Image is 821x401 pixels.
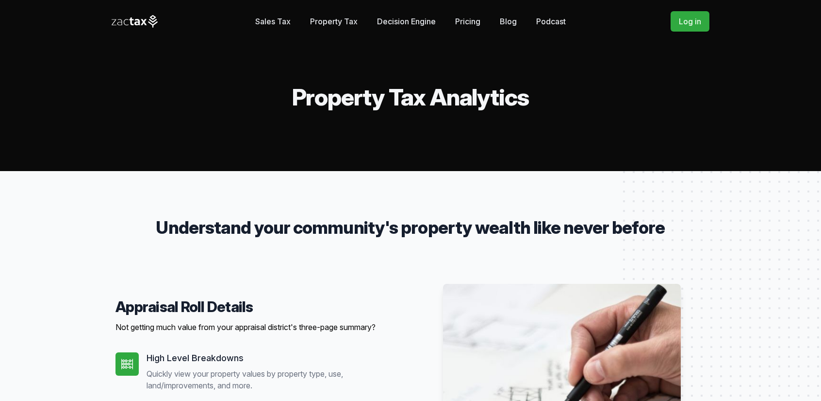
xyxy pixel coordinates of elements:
[500,12,517,31] a: Blog
[455,12,480,31] a: Pricing
[147,218,674,237] p: Understand your community's property wealth like never before
[255,12,291,31] a: Sales Tax
[115,298,403,315] h4: Appraisal Roll Details
[536,12,566,31] a: Podcast
[377,12,436,31] a: Decision Engine
[671,11,709,32] a: Log in
[115,321,403,333] p: Not getting much value from your appraisal district's three-page summary?
[147,352,403,364] h5: High Level Breakdowns
[112,86,709,109] h2: Property Tax Analytics
[310,12,358,31] a: Property Tax
[147,368,403,391] p: Quickly view your property values by property type, use, land/improvements, and more.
